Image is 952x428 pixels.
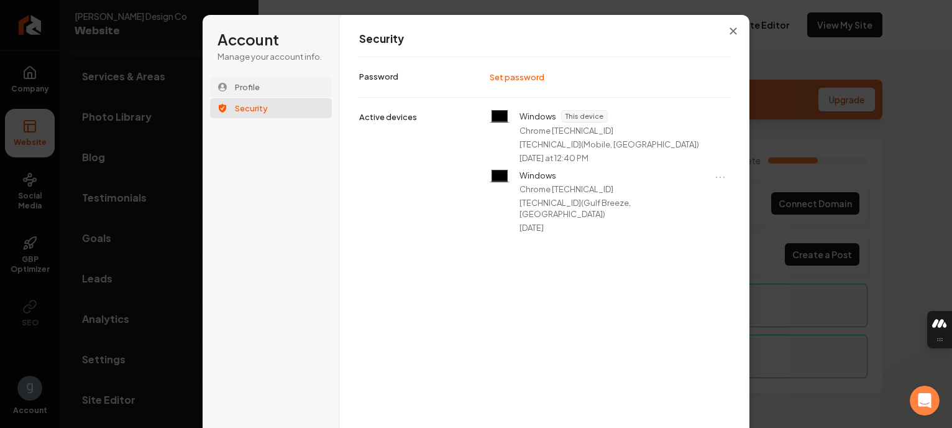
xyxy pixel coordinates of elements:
h1: Account [217,30,324,50]
p: Password [359,71,398,82]
p: Windows [519,170,556,181]
button: Set password [483,68,552,86]
p: Chrome [TECHNICAL_ID] [519,184,613,195]
h1: Security [359,32,730,47]
span: Security [235,103,268,114]
p: Active devices [359,111,417,123]
iframe: Intercom live chat [910,386,940,416]
p: [TECHNICAL_ID] ( Gulf Breeze, [GEOGRAPHIC_DATA] ) [519,197,708,220]
p: Manage your account info. [217,51,324,62]
span: Profile [235,81,260,93]
button: Security [210,98,332,118]
p: [DATE] [519,222,544,233]
button: Profile [210,77,332,97]
button: Close modal [722,20,744,42]
p: [DATE] at 12:40 PM [519,152,588,164]
p: [TECHNICAL_ID] ( Mobile, [GEOGRAPHIC_DATA] ) [519,139,699,150]
p: Windows [519,111,556,122]
span: This device [562,111,607,122]
p: Chrome [TECHNICAL_ID] [519,125,613,136]
button: Open menu [713,170,728,185]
